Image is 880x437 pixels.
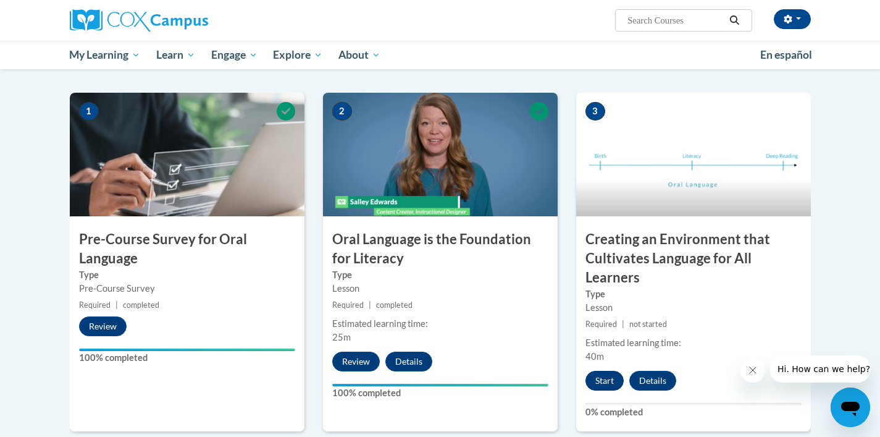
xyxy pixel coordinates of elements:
button: Start [585,371,624,391]
button: Details [629,371,676,391]
a: En español [752,42,820,68]
span: 40m [585,351,604,362]
h3: Oral Language is the Foundation for Literacy [323,230,558,268]
img: Course Image [70,93,304,216]
button: Review [332,352,380,371]
iframe: Message from company [770,355,870,383]
span: 3 [585,102,605,121]
button: Search [725,13,744,28]
div: Lesson [332,282,548,295]
iframe: Button to launch messaging window [831,388,870,427]
div: Main menu [51,41,829,69]
button: Review [79,316,127,336]
a: About [330,41,388,69]
span: 25m [332,332,351,342]
div: Pre-Course Survey [79,282,295,295]
span: not started [629,320,667,329]
a: Cox Campus [70,9,304,32]
span: Engage [211,48,258,62]
label: 0% completed [585,405,802,419]
label: 100% completed [79,351,295,365]
span: 2 [332,102,352,121]
span: completed [376,300,413,310]
label: Type [332,268,548,282]
span: | [115,300,118,310]
h3: Creating an Environment that Cultivates Language for All Learners [576,230,811,287]
div: Estimated learning time: [585,336,802,350]
div: Estimated learning time: [332,317,548,331]
span: Learn [156,48,195,62]
div: Your progress [332,384,548,386]
span: Explore [273,48,322,62]
span: My Learning [69,48,140,62]
label: 100% completed [332,386,548,400]
span: En español [760,48,812,61]
img: Cox Campus [70,9,208,32]
iframe: Close message [740,358,765,383]
img: Course Image [576,93,811,216]
span: About [338,48,380,62]
span: | [622,320,624,329]
a: Learn [148,41,203,69]
label: Type [585,287,802,301]
span: | [369,300,371,310]
span: Required [332,300,364,310]
button: Details [385,352,432,371]
div: Lesson [585,301,802,315]
span: 1 [79,102,99,121]
span: completed [123,300,159,310]
a: My Learning [62,41,149,69]
img: Course Image [323,93,558,216]
label: Type [79,268,295,282]
a: Engage [203,41,266,69]
button: Account Settings [774,9,811,29]
span: Required [79,300,111,310]
span: Required [585,320,617,329]
h3: Pre-Course Survey for Oral Language [70,230,304,268]
a: Explore [265,41,330,69]
div: Your progress [79,349,295,351]
input: Search Courses [626,13,725,28]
